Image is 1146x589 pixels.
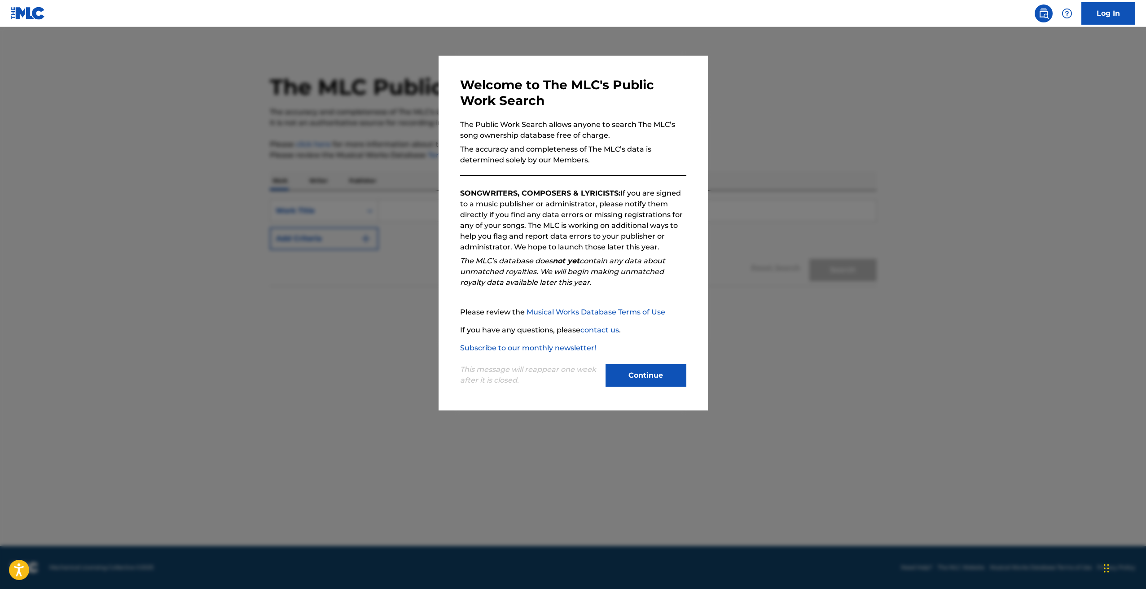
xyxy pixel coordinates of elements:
[460,307,686,318] p: Please review the
[1104,555,1109,582] div: Drag
[1062,8,1072,19] img: help
[460,144,686,166] p: The accuracy and completeness of The MLC’s data is determined solely by our Members.
[460,119,686,141] p: The Public Work Search allows anyone to search The MLC’s song ownership database free of charge.
[606,364,686,387] button: Continue
[527,308,665,316] a: Musical Works Database Terms of Use
[11,7,45,20] img: MLC Logo
[1038,8,1049,19] img: search
[1035,4,1053,22] a: Public Search
[580,326,619,334] a: contact us
[1058,4,1076,22] div: Help
[460,77,686,109] h3: Welcome to The MLC's Public Work Search
[460,257,665,287] em: The MLC’s database does contain any data about unmatched royalties. We will begin making unmatche...
[460,189,620,197] strong: SONGWRITERS, COMPOSERS & LYRICISTS:
[460,188,686,253] p: If you are signed to a music publisher or administrator, please notify them directly if you find ...
[460,325,686,336] p: If you have any questions, please .
[1101,546,1146,589] iframe: Chat Widget
[460,364,600,386] p: This message will reappear one week after it is closed.
[460,344,596,352] a: Subscribe to our monthly newsletter!
[1081,2,1135,25] a: Log In
[553,257,580,265] strong: not yet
